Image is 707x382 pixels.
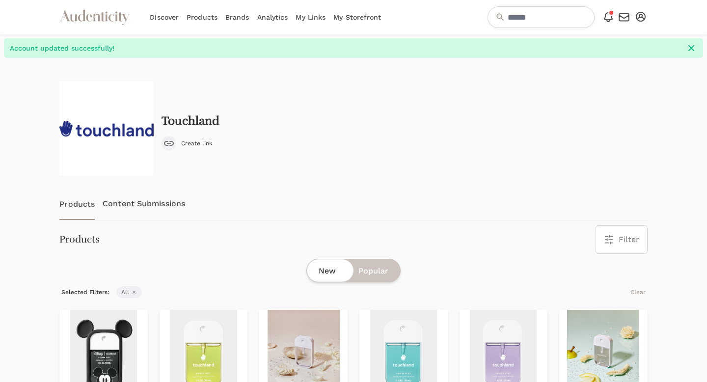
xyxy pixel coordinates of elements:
[319,265,336,277] span: New
[103,188,185,220] a: Content Submissions
[59,188,95,220] a: Products
[628,286,648,298] button: Clear
[59,286,111,298] span: Selected Filters:
[619,234,639,246] span: Filter
[358,265,388,277] span: Popular
[181,139,213,147] span: Create link
[10,43,680,53] span: Account updated successfully!
[596,226,647,253] button: Filter
[162,114,219,128] h2: Touchland
[59,82,154,176] img: 637588e861ace04eef377fd3_touchland-p-800.png
[116,286,142,298] span: All
[162,136,213,151] button: Create link
[59,233,100,246] h3: Products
